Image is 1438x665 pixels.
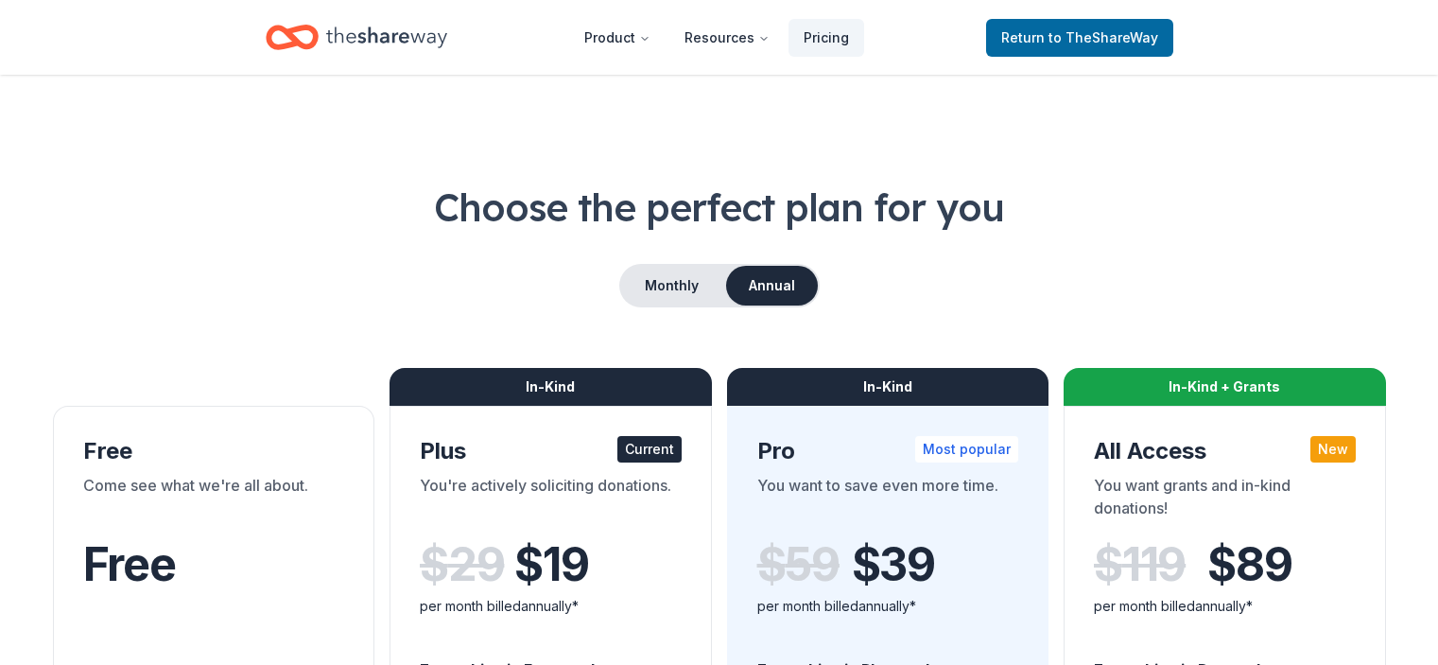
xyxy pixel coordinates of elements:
[1094,595,1356,618] div: per month billed annually*
[83,474,345,527] div: Come see what we're all about.
[757,595,1019,618] div: per month billed annually*
[757,436,1019,466] div: Pro
[420,474,682,527] div: You're actively soliciting donations.
[1207,538,1291,591] span: $ 89
[726,266,818,306] button: Annual
[569,19,666,57] button: Product
[390,368,712,406] div: In-Kind
[266,15,447,60] a: Home
[420,595,682,618] div: per month billed annually*
[83,436,345,466] div: Free
[1310,436,1356,463] div: New
[788,19,864,57] a: Pricing
[420,436,682,466] div: Plus
[915,436,1018,463] div: Most popular
[1064,368,1386,406] div: In-Kind + Grants
[757,474,1019,527] div: You want to save even more time.
[1001,26,1158,49] span: Return
[1094,436,1356,466] div: All Access
[569,15,864,60] nav: Main
[852,538,935,591] span: $ 39
[617,436,682,463] div: Current
[1048,29,1158,45] span: to TheShareWay
[669,19,785,57] button: Resources
[45,181,1393,234] h1: Choose the perfect plan for you
[514,538,588,591] span: $ 19
[621,266,722,306] button: Monthly
[83,536,176,592] span: Free
[727,368,1049,406] div: In-Kind
[1094,474,1356,527] div: You want grants and in-kind donations!
[986,19,1173,57] a: Returnto TheShareWay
